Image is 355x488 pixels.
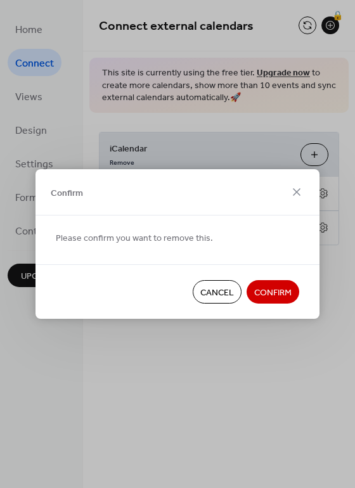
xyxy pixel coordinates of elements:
[193,280,242,304] button: Cancel
[247,280,299,304] button: Confirm
[200,286,234,300] span: Cancel
[254,286,292,300] span: Confirm
[51,186,83,200] span: Confirm
[56,232,213,245] span: Please confirm you want to remove this.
